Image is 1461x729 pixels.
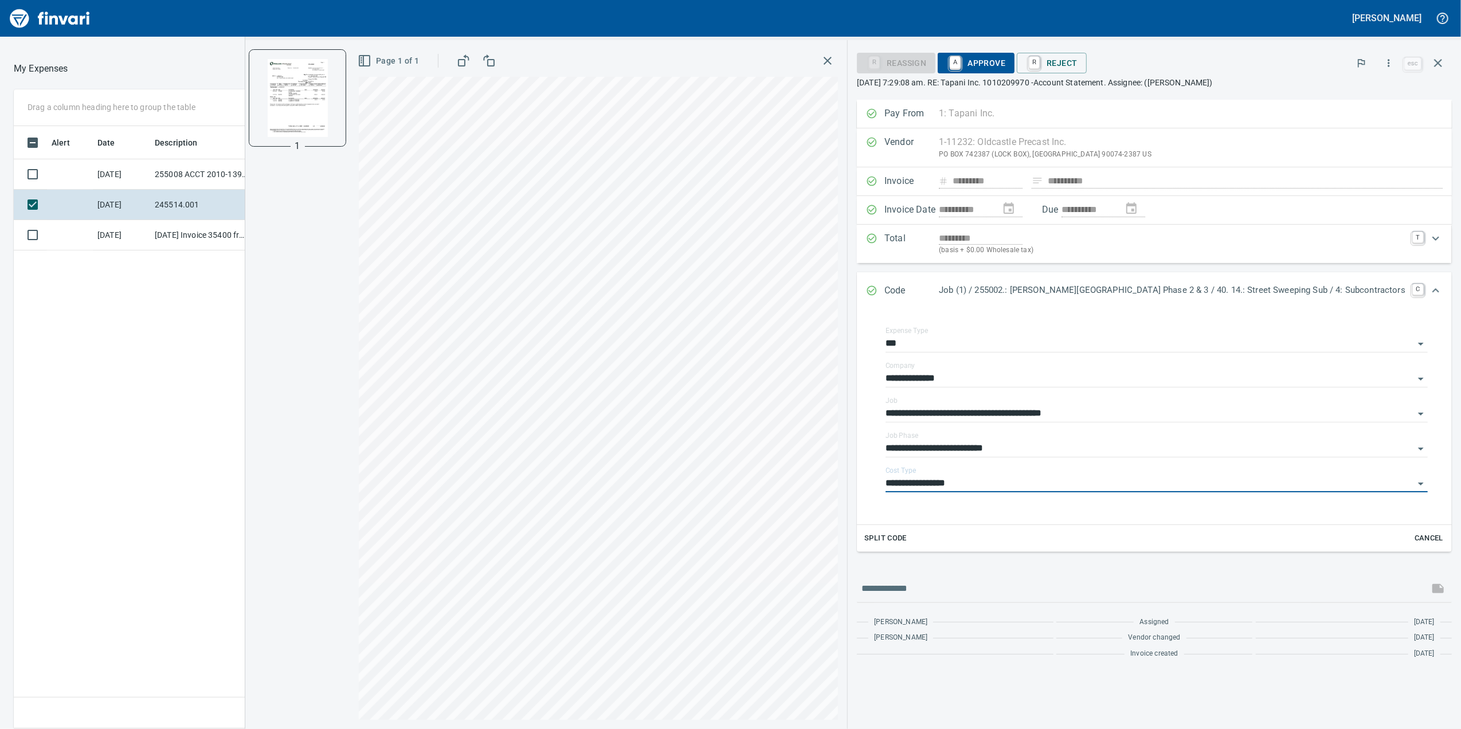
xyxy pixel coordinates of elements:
span: Description [155,136,213,150]
span: Reject [1026,53,1077,73]
span: This records your message into the invoice and notifies anyone mentioned [1424,575,1452,602]
p: Drag a column heading here to group the table [28,101,195,113]
div: Expand [857,225,1452,263]
td: [DATE] [93,220,150,250]
nav: breadcrumb [14,62,68,76]
span: Assigned [1139,617,1169,628]
span: Invoice created [1130,648,1178,660]
td: [DATE] Invoice 35400 from Superior Sweeping Inc (1-10990) [150,220,253,250]
span: Alert [52,136,85,150]
div: Reassign [857,57,935,67]
span: [PERSON_NAME] [874,617,927,628]
label: Cost Type [886,467,916,474]
span: Vendor changed [1128,632,1180,644]
h5: [PERSON_NAME] [1353,12,1421,24]
td: 255008 ACCT 2010-1396500 [150,159,253,190]
span: Close invoice [1401,49,1452,77]
p: 1 [295,139,300,153]
label: Job Phase [886,432,918,439]
button: Flag [1349,50,1374,76]
button: AApprove [938,53,1015,73]
span: Alert [52,136,70,150]
span: Date [97,136,115,150]
p: (basis + $0.00 Wholesale tax) [939,245,1405,256]
p: My Expenses [14,62,68,76]
td: [DATE] [93,159,150,190]
label: Company [886,362,915,369]
label: Job [886,397,898,404]
td: 245514.001 [150,190,253,220]
span: [DATE] [1414,648,1435,660]
img: Page 1 [258,59,336,137]
span: Description [155,136,198,150]
span: Approve [947,53,1005,73]
button: Open [1413,441,1429,457]
button: Open [1413,406,1429,422]
a: T [1412,232,1424,243]
a: C [1412,284,1424,295]
button: [PERSON_NAME] [1350,9,1424,27]
button: RReject [1017,53,1086,73]
span: [DATE] [1414,617,1435,628]
span: Cancel [1413,532,1444,545]
td: [DATE] [93,190,150,220]
button: Open [1413,336,1429,352]
span: [PERSON_NAME] [874,632,927,644]
label: Expense Type [886,327,928,334]
p: [DATE] 7:29:08 am. RE: Tapani Inc. 1010209970 -Account Statement. Assignee: ([PERSON_NAME]) [857,77,1452,88]
button: Cancel [1411,530,1447,547]
button: Split Code [861,530,910,547]
div: Expand [857,310,1452,552]
button: Open [1413,476,1429,492]
span: [DATE] [1414,632,1435,644]
p: Job (1) / 255002.: [PERSON_NAME][GEOGRAPHIC_DATA] Phase 2 & 3 / 40. 14.: Street Sweeping Sub / 4:... [939,284,1405,297]
span: Page 1 of 1 [360,54,419,68]
img: Finvari [7,5,93,32]
p: Code [884,284,939,299]
a: A [950,56,961,69]
p: Total [884,232,939,256]
button: Page 1 of 1 [355,50,424,72]
span: Date [97,136,130,150]
span: Split Code [864,532,907,545]
div: Expand [857,272,1452,310]
a: R [1029,56,1040,69]
button: Open [1413,371,1429,387]
a: esc [1404,57,1421,70]
button: More [1376,50,1401,76]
